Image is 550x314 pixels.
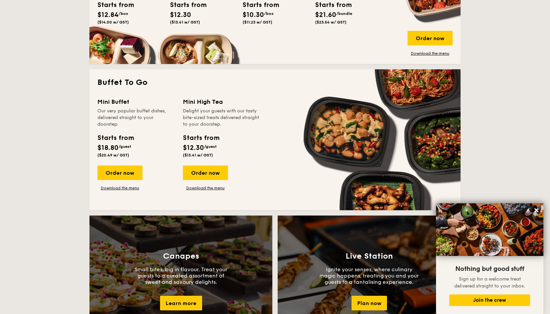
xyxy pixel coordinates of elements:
[243,20,272,25] span: ($11.23 w/ GST)
[408,51,453,56] a: Download the menu
[455,265,524,273] span: Nothing but good stuff
[97,133,134,143] div: Starts from
[264,11,274,16] span: /box
[131,266,231,285] p: Small bites, big in flavour. Treat your guests to a curated assortment of sweet and savoury delig...
[170,11,191,19] span: $12.30
[97,77,453,88] h2: Buffet To Go
[436,203,543,256] img: DSC07876-Edit02-Large.jpeg
[352,296,387,310] div: Plan now
[531,205,542,216] button: Close
[454,276,525,289] span: Sign up for a welcome treat delivered straight to your inbox.
[97,20,129,25] span: ($14.00 w/ GST)
[315,11,336,19] span: $21.60
[119,144,131,149] span: /guest
[336,11,352,16] span: /bundle
[97,165,142,180] div: Order now
[97,11,119,19] span: $12.84
[170,20,200,25] span: ($13.41 w/ GST)
[119,11,128,16] span: /box
[243,11,264,19] span: $10.30
[449,294,530,306] button: Join the crew
[183,185,228,191] a: Download the menu
[97,144,119,152] span: $18.80
[160,296,202,310] div: Learn more
[183,153,213,157] span: ($13.41 w/ GST)
[315,20,347,25] span: ($23.54 w/ GST)
[163,252,199,261] h3: Canapes
[204,144,217,149] span: /guest
[183,165,228,180] div: Order now
[319,266,419,285] p: Ignite your senses, where culinary magic happens, treating you and your guests to a tantalising e...
[97,108,175,128] div: Our very popular buffet dishes, delivered straight to your doorstep.
[97,97,175,106] div: Mini Buffet
[183,133,219,143] div: Starts from
[408,31,453,45] div: Order now
[346,252,393,261] h3: Live Station
[97,185,142,191] a: Download the menu
[97,153,129,157] span: ($20.49 w/ GST)
[183,144,204,152] span: $12.30
[183,97,260,106] div: Mini High Tea
[183,108,260,128] div: Delight your guests with our tasty bite-sized treats delivered straight to your doorstep.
